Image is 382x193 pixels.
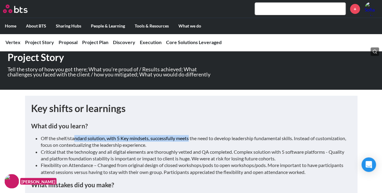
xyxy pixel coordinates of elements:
[59,39,78,45] a: Proposal
[8,67,213,77] p: Tell the story of how you got there; What you’re proud of / Results achieved; What challenges you...
[166,39,222,45] a: Core Solutions Leveraged
[86,18,130,34] label: People & Learning
[140,39,162,45] a: Execution
[31,102,351,115] h1: Key shifts or learnings
[5,174,19,188] img: F
[361,157,376,172] div: Open Intercom Messenger
[41,135,346,149] li: Off the shelf/standard solution, with 5 Key mindsets, successfully meets the need to develop lead...
[3,5,27,13] img: BTS Logo
[350,4,360,14] a: +
[8,51,264,64] h1: Project Story
[113,39,135,45] a: Discovery
[130,18,174,34] label: Tools & Resources
[41,149,346,162] li: Critical that the technology and all digital elements are thoroughly vetted and QA completed. Com...
[82,39,108,45] a: Project Plan
[20,178,56,185] figcaption: [PERSON_NAME]
[174,18,206,34] label: What we do
[364,2,379,16] a: Profile
[21,18,51,34] label: About BTS
[3,5,39,13] a: Go home
[31,180,351,189] h4: What mistakes did you make?
[41,162,346,175] li: Flexibility on Attendance – Changed from original design of closed workshops/pods to open worksho...
[5,39,21,45] a: Vertex
[364,2,379,16] img: Sofia Paladini
[25,39,54,45] a: Project Story
[31,121,351,130] h4: What did you learn?
[51,18,86,34] label: Sharing Hubs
